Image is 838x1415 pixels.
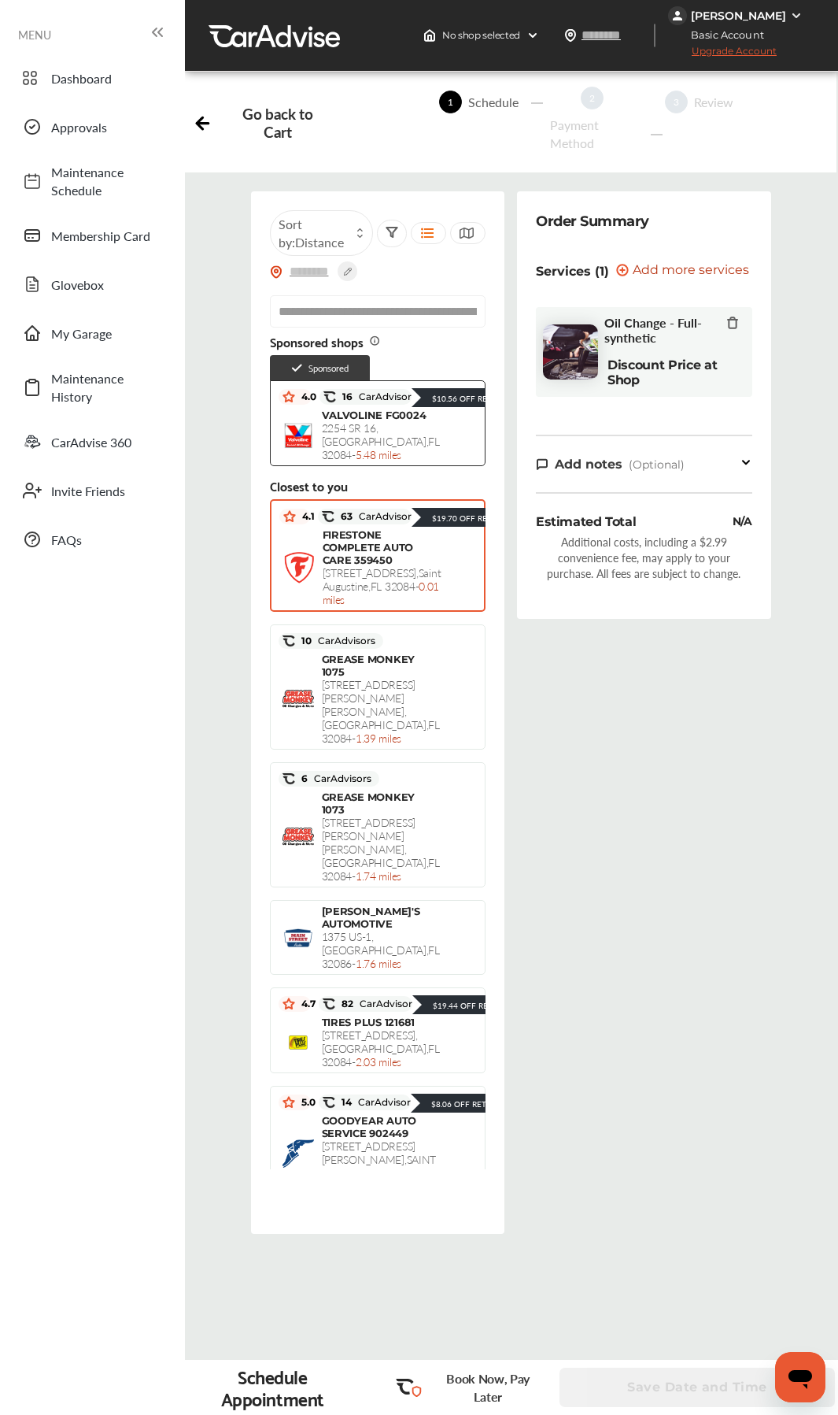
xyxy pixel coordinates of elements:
[290,361,304,375] img: check-icon.521c8815.svg
[322,1138,437,1194] span: [STREET_ADDRESS][PERSON_NAME] , SAINT AUGUSTINE , FL 32086 -
[312,635,375,646] span: CarAdvisors
[440,931,534,945] span: $93.14
[51,369,161,406] span: Maintenance History
[185,1365,360,1409] div: Schedule Appointment
[440,692,534,706] span: $102.33
[423,29,436,42] img: header-home-logo.8d720a4f.svg
[323,998,335,1010] img: caradvise_icon.5c74104a.svg
[282,828,314,845] img: logo-grease-monkey.png
[440,422,534,436] span: $105.58
[323,391,336,403] img: caradvise_icon.5c74104a.svg
[14,215,169,256] a: Membership Card
[581,87,604,109] span: 2
[282,1139,314,1167] img: logo-goodyear.png
[282,420,314,451] img: logo-valvoline.png
[322,409,426,421] span: VALVOLINE FG0024
[51,227,161,245] span: Membership Card
[295,998,316,1010] span: 4.7
[564,29,577,42] img: location_vector.a44bc228.svg
[18,28,51,41] span: MENU
[282,1096,295,1109] img: star_icon.59ea9307.svg
[14,361,169,413] a: Maintenance History
[629,457,685,472] span: (Optional)
[353,511,416,522] span: CarAdvisors
[51,163,161,199] span: Maintenance Schedule
[353,391,416,402] span: CarAdvisors
[283,510,296,523] img: star_icon.59ea9307.svg
[670,27,776,43] span: Basic Account
[356,868,401,883] span: 1.74 miles
[282,772,295,785] img: caradvise_icon.5c74104a.svg
[462,93,525,111] div: Schedule
[536,264,609,279] p: Services (1)
[334,510,416,523] span: 63
[51,531,161,549] span: FAQs
[282,998,295,1010] img: star_icon.59ea9307.svg
[14,519,169,560] a: FAQs
[442,29,520,42] span: No shop selected
[282,690,314,707] img: logo-grease-monkey.png
[14,264,169,305] a: Glovebox
[322,420,440,462] span: 2254 SR 16 , [GEOGRAPHIC_DATA] , FL 32084 -
[543,324,598,380] img: oil-change-thumb.jpg
[335,1096,415,1109] span: 14
[14,421,169,462] a: CarAdvise 360
[279,215,354,251] span: Sort by :
[14,470,169,511] a: Invite Friends
[295,233,344,251] span: Distance
[356,955,401,971] span: 1.76 miles
[322,510,334,523] img: caradvise_icon.5c74104a.svg
[536,457,548,471] img: note-icon.db9493fa.svg
[733,513,752,531] div: N/A
[323,1096,335,1109] img: caradvise_icon.5c74104a.svg
[424,513,505,524] div: $19.70 Off Retail!
[51,276,161,294] span: Glovebox
[440,1029,534,1043] span: $84.50
[775,1352,825,1402] iframe: Button to launch messaging window
[295,772,371,785] span: 6
[308,773,371,784] span: CarAdvisors
[51,324,161,343] span: My Garage
[654,24,655,47] img: header-divider.bc55588e.svg
[424,393,505,404] div: $10.56 Off Retail!
[51,433,161,451] span: CarAdvise 360
[51,118,161,136] span: Approvals
[282,635,295,647] img: caradvise_icon.5c74104a.svg
[616,264,749,279] button: Add more services
[296,510,315,523] span: 4.1
[323,578,440,607] span: 0.01 miles
[323,565,441,607] span: [STREET_ADDRESS] , Saint Augustine , FL 32084 -
[295,635,375,647] span: 10
[335,998,417,1010] span: 82
[356,446,401,462] span: 5.48 miles
[270,335,381,349] span: Sponsored shops
[353,998,417,1009] span: CarAdvisors
[282,1027,314,1058] img: logo-tires-plus.png
[336,391,416,403] span: 16
[322,791,415,816] span: GREASE MONKEY 1073
[322,814,440,883] span: [STREET_ADDRESS][PERSON_NAME][PERSON_NAME] , [GEOGRAPHIC_DATA] , FL 32084 -
[14,57,169,98] a: Dashboard
[436,1141,530,1155] span: $80.65
[688,93,740,111] div: Review
[668,45,777,65] span: Upgrade Account
[425,1000,506,1011] div: $19.44 Off Retail!
[440,830,534,844] span: $102.33
[322,1016,415,1028] span: TIRES PLUS 121681
[607,357,736,387] b: Discount Price at Shop
[283,552,315,583] img: logo-firestone.png
[668,6,687,25] img: jVpblrzwTbfkPYzPPzSLxeg0AAAAASUVORK5CYII=
[356,730,401,746] span: 1.39 miles
[14,155,169,207] a: Maintenance Schedule
[432,1369,544,1406] p: Book Now, Pay Later
[14,106,169,147] a: Approvals
[439,91,462,113] span: 1
[227,105,328,141] div: Go back to Cart
[441,554,535,569] span: $85.65
[356,1054,401,1069] span: 2.03 miles
[536,513,636,531] div: Estimated Total
[270,479,486,493] div: Closest to you
[790,9,803,22] img: WGsFRI8htEPBVLJbROoPRyZpYNWhNONpIPPETTm6eUC0GeLEiAAAAAElFTkSuQmCC
[633,264,749,279] span: Add more services
[604,315,726,345] span: Oil Change - Full-synthetic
